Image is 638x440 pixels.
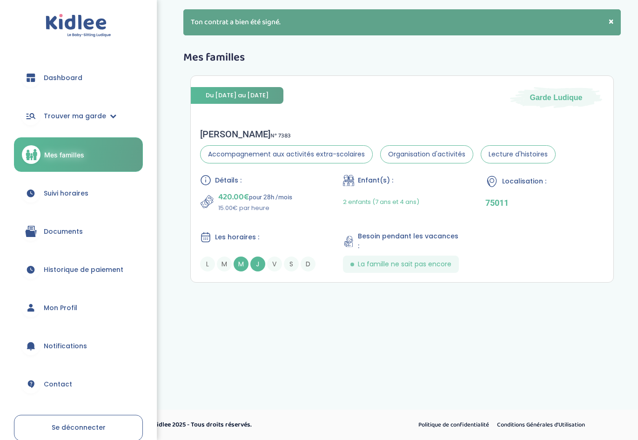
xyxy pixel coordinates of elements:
span: Organisation d'activités [380,145,473,163]
span: Mon Profil [44,303,77,313]
a: Politique de confidentialité [415,419,492,431]
span: Enfant(s) : [358,176,393,185]
button: × [609,17,613,27]
span: L [200,257,215,271]
span: Se déconnecter [52,423,106,432]
span: La famille ne sait pas encore [358,259,451,269]
span: D [301,257,316,271]
span: Besoin pendant les vacances : [358,231,462,251]
span: Lecture d'histoires [481,145,556,163]
a: Trouver ma garde [14,99,143,133]
span: Les horaires : [215,232,259,242]
p: © Kidlee 2025 - Tous droits réservés. [147,420,359,430]
div: Ton contrat a bien été signé. [183,9,621,35]
span: Accompagnement aux activités extra-scolaires [200,145,373,163]
span: Notifications [44,341,87,351]
div: [PERSON_NAME] [200,129,556,140]
p: 75011 [485,198,604,208]
span: Du [DATE] au [DATE] [191,87,283,103]
span: M [217,257,232,271]
a: Notifications [14,329,143,363]
span: Mes familles [44,150,84,160]
span: S [284,257,299,271]
span: 420.00€ [218,190,249,203]
a: Contact [14,367,143,401]
a: Suivi horaires [14,176,143,210]
span: Documents [44,227,83,237]
a: Mon Profil [14,291,143,325]
img: logo.svg [46,14,111,38]
span: J [250,257,265,271]
span: Localisation : [502,176,546,186]
a: Historique de paiement [14,253,143,286]
span: Trouver ma garde [44,111,106,121]
p: 15.00€ par heure [218,203,292,213]
a: Conditions Générales d’Utilisation [494,419,588,431]
span: V [267,257,282,271]
a: Dashboard [14,61,143,95]
span: 2 enfants (7 ans et 4 ans) [343,197,419,206]
a: Documents [14,215,143,248]
span: Dashboard [44,73,82,83]
p: pour 28h /mois [218,190,292,203]
span: Suivi horaires [44,189,88,198]
h3: Mes familles [183,52,621,64]
span: Contact [44,379,72,389]
span: Historique de paiement [44,265,123,275]
a: Mes familles [14,137,143,172]
span: Garde Ludique [530,93,582,103]
span: N° 7383 [270,131,291,141]
span: M [234,257,248,271]
span: Détails : [215,176,242,185]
